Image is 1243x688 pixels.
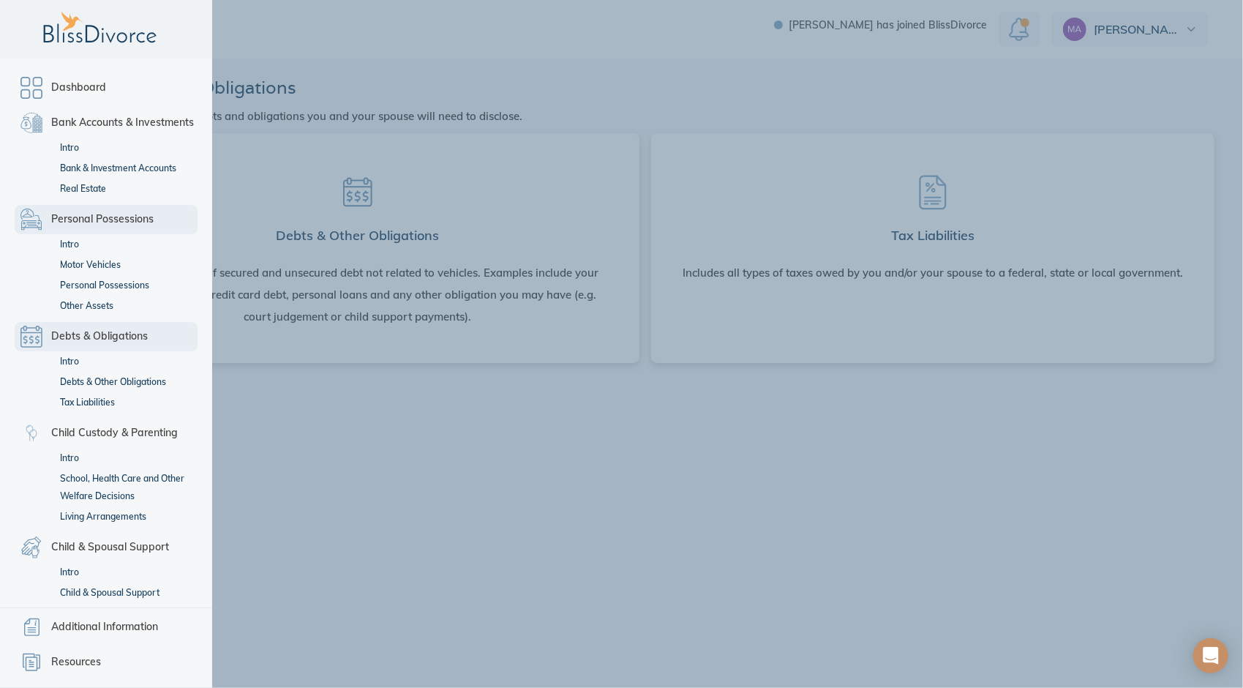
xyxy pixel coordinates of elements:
span: Additional Information [51,618,158,636]
a: Intro [51,139,198,157]
a: Bank & Investment Accounts [51,160,198,177]
a: Intro [51,449,198,467]
a: Child & Spousal Support [15,533,198,562]
a: Debts & Other Obligations [51,373,198,391]
a: Debts & Obligations [15,322,198,351]
a: Motor Vehicles [51,256,198,274]
a: Intro [51,353,198,370]
span: Personal Possessions [51,211,154,228]
a: Intro [51,236,198,253]
span: Bank Accounts & Investments [51,114,194,132]
a: Intro [51,564,198,581]
span: Dashboard [51,79,106,97]
a: Resources [15,648,198,677]
a: Real Estate [51,180,198,198]
a: School, Health Care and Other Welfare Decisions [51,470,198,505]
span: Resources [51,654,101,671]
a: Dashboard [15,73,198,102]
a: Tax Liabilities [51,394,198,411]
a: Child & Spousal Support [51,584,198,602]
a: Additional Information [15,613,198,642]
span: Child Custody & Parenting [51,425,178,442]
span: Child & Spousal Support [51,539,169,556]
a: Child Custody & Parenting [15,419,198,448]
div: Open Intercom Messenger [1193,638,1228,673]
a: Personal Possessions [51,277,198,294]
a: Personal Possessions [15,205,198,234]
a: Other Assets [51,297,198,315]
a: Bank Accounts & Investments [15,108,198,138]
a: Living Arrangements [51,508,198,526]
span: Debts & Obligations [51,328,148,345]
